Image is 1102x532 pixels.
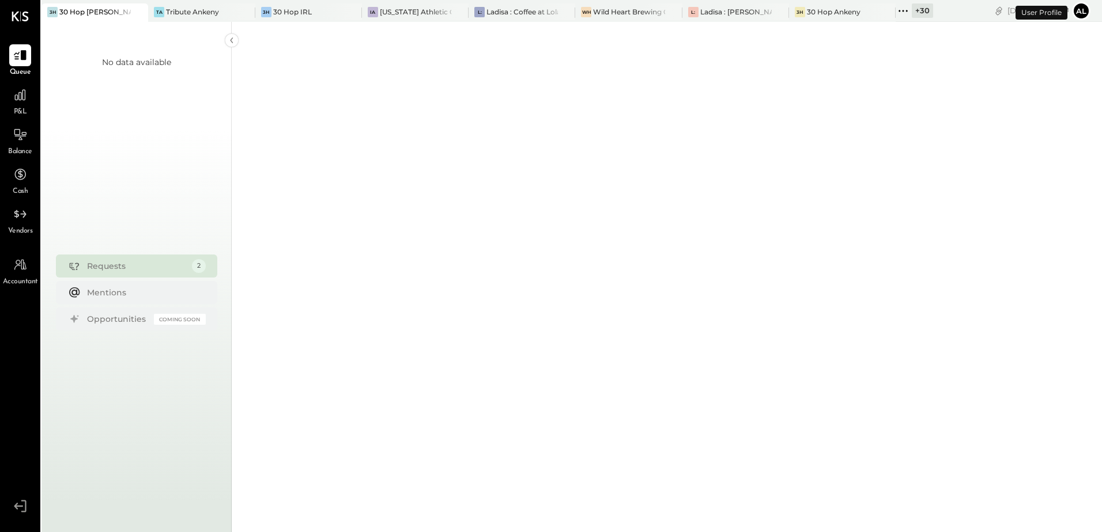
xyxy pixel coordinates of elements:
[912,3,933,18] div: + 30
[593,7,665,17] div: Wild Heart Brewing Company
[154,7,164,17] div: TA
[8,226,33,237] span: Vendors
[1,44,40,78] a: Queue
[688,7,699,17] div: L:
[59,7,131,17] div: 30 Hop [PERSON_NAME] Summit
[700,7,772,17] div: Ladisa : [PERSON_NAME] in the Alley
[1,164,40,197] a: Cash
[1,124,40,157] a: Balance
[192,259,206,273] div: 2
[486,7,558,17] div: Ladisa : Coffee at Lola's
[154,314,206,325] div: Coming Soon
[1016,6,1067,20] div: User Profile
[87,287,200,298] div: Mentions
[1072,2,1090,20] button: Al
[1,254,40,287] a: Accountant
[47,7,58,17] div: 3H
[807,7,861,17] div: 30 Hop Ankeny
[273,7,312,17] div: 30 Hop IRL
[13,187,28,197] span: Cash
[581,7,591,17] div: WH
[10,67,31,78] span: Queue
[261,7,271,17] div: 3H
[14,107,27,117] span: P&L
[1,203,40,237] a: Vendors
[8,147,32,157] span: Balance
[993,5,1005,17] div: copy link
[1,84,40,117] a: P&L
[87,313,148,325] div: Opportunities
[1007,5,1069,16] div: [DATE]
[795,7,805,17] div: 3H
[368,7,378,17] div: IA
[380,7,451,17] div: [US_STATE] Athletic Club
[166,7,219,17] div: Tribute Ankeny
[3,277,38,287] span: Accountant
[87,260,186,272] div: Requests
[474,7,485,17] div: L:
[102,56,171,68] div: No data available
